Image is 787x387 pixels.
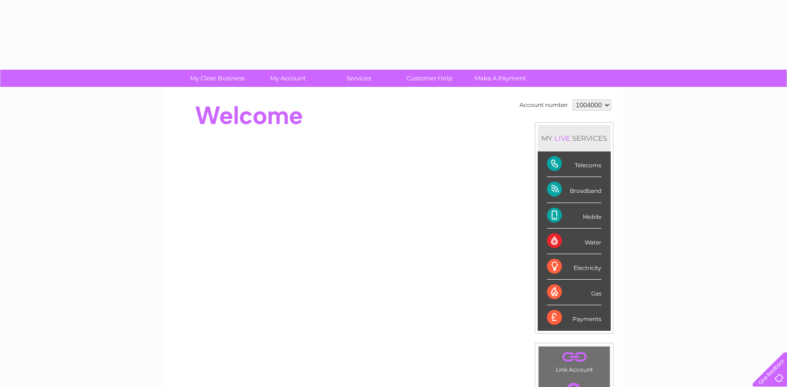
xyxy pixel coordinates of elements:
[538,346,610,375] td: Link Account
[553,134,572,143] div: LIVE
[547,203,601,229] div: Mobile
[547,254,601,280] div: Electricity
[547,280,601,305] div: Gas
[538,125,611,151] div: MY SERVICES
[320,70,397,87] a: Services
[547,229,601,254] div: Water
[547,305,601,330] div: Payments
[547,151,601,177] div: Telecoms
[250,70,327,87] a: My Account
[391,70,468,87] a: Customer Help
[541,349,607,365] a: .
[547,177,601,203] div: Broadband
[462,70,539,87] a: Make A Payment
[517,97,570,113] td: Account number
[179,70,256,87] a: My Clear Business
